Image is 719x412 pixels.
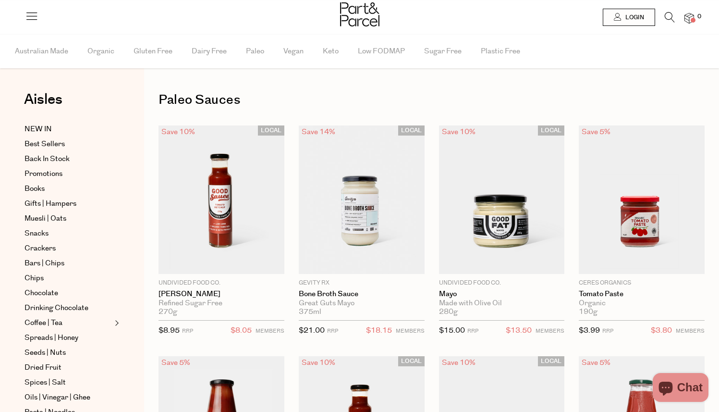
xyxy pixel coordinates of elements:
[24,332,78,344] span: Spreads | Honey
[24,228,49,239] span: Snacks
[579,125,613,138] div: Save 5%
[439,325,465,336] span: $15.00
[24,198,112,210] a: Gifts | Hampers
[467,327,478,335] small: RRP
[366,325,392,337] span: $18.15
[182,327,193,335] small: RRP
[158,308,177,316] span: 270g
[231,325,252,337] span: $8.05
[579,356,613,369] div: Save 5%
[134,35,172,68] span: Gluten Free
[24,138,112,150] a: Best Sellers
[579,125,705,274] img: Tomato Paste
[24,287,58,299] span: Chocolate
[246,35,264,68] span: Paleo
[24,153,70,165] span: Back In Stock
[24,332,112,344] a: Spreads | Honey
[538,125,564,136] span: LOCAL
[24,258,64,269] span: Bars | Chips
[256,327,284,335] small: MEMBERS
[327,327,338,335] small: RRP
[24,362,112,374] a: Dried Fruit
[299,308,321,316] span: 375ml
[538,356,564,366] span: LOCAL
[398,125,425,136] span: LOCAL
[299,125,425,274] img: Bone Broth Sauce
[87,35,114,68] span: Organic
[439,279,565,287] p: Undivided Food Co.
[24,153,112,165] a: Back In Stock
[579,279,705,287] p: Ceres Organics
[536,327,564,335] small: MEMBERS
[439,125,565,274] img: Mayo
[24,347,112,359] a: Seeds | Nuts
[24,392,90,403] span: Oils | Vinegar | Ghee
[158,125,284,274] img: Tomato Ketchup
[158,299,284,308] div: Refined Sugar Free
[24,302,88,314] span: Drinking Chocolate
[158,279,284,287] p: Undivided Food Co.
[24,377,112,388] a: Spices | Salt
[396,327,425,335] small: MEMBERS
[299,290,425,299] a: Bone Broth Sauce
[439,290,565,299] a: Mayo
[24,198,76,210] span: Gifts | Hampers
[24,168,112,180] a: Promotions
[323,35,339,68] span: Keto
[24,377,66,388] span: Spices | Salt
[358,35,405,68] span: Low FODMAP
[24,317,62,329] span: Coffee | Tea
[579,325,600,336] span: $3.99
[299,279,425,287] p: Gevity RX
[24,213,112,225] a: Muesli | Oats
[24,347,66,359] span: Seeds | Nuts
[299,325,325,336] span: $21.00
[603,9,655,26] a: Login
[24,213,66,225] span: Muesli | Oats
[299,356,338,369] div: Save 10%
[24,243,112,254] a: Crackers
[695,12,704,21] span: 0
[158,325,180,336] span: $8.95
[24,138,65,150] span: Best Sellers
[24,258,112,269] a: Bars | Chips
[24,273,112,284] a: Chips
[579,290,705,299] a: Tomato Paste
[439,125,478,138] div: Save 10%
[684,13,694,23] a: 0
[651,325,672,337] span: $3.80
[439,308,458,316] span: 280g
[602,327,613,335] small: RRP
[579,308,597,316] span: 190g
[299,125,338,138] div: Save 14%
[506,325,532,337] span: $13.50
[192,35,227,68] span: Dairy Free
[24,168,62,180] span: Promotions
[24,124,112,135] a: NEW IN
[158,356,193,369] div: Save 5%
[24,89,62,110] span: Aisles
[439,356,478,369] div: Save 10%
[24,392,112,403] a: Oils | Vinegar | Ghee
[623,13,644,22] span: Login
[650,373,711,404] inbox-online-store-chat: Shopify online store chat
[24,183,45,195] span: Books
[439,299,565,308] div: Made with Olive Oil
[158,125,198,138] div: Save 10%
[24,362,61,374] span: Dried Fruit
[299,299,425,308] div: Great Guts Mayo
[579,299,705,308] div: Organic
[258,125,284,136] span: LOCAL
[340,2,379,26] img: Part&Parcel
[24,183,112,195] a: Books
[112,317,119,329] button: Expand/Collapse Coffee | Tea
[24,124,52,135] span: NEW IN
[24,243,56,254] span: Crackers
[24,302,112,314] a: Drinking Chocolate
[24,273,44,284] span: Chips
[676,327,705,335] small: MEMBERS
[15,35,68,68] span: Australian Made
[283,35,304,68] span: Vegan
[424,35,462,68] span: Sugar Free
[24,92,62,116] a: Aisles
